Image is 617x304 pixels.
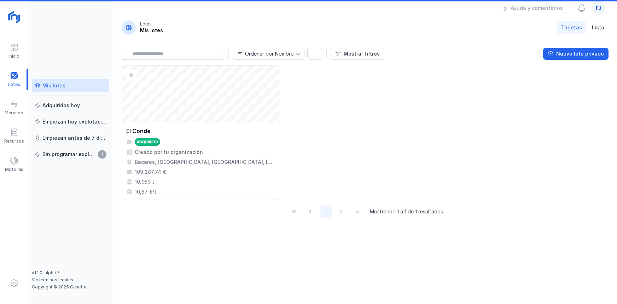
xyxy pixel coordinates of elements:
[344,50,380,57] div: Mostrar filtros
[331,48,384,60] button: Mostrar filtros
[4,138,24,144] div: Recursos
[42,118,106,125] div: Empiezan hoy explotación
[98,150,106,159] span: 1
[42,102,80,109] div: Adquiridos hoy
[135,149,203,156] div: Creado por tu organización
[32,270,109,276] div: v1.1.0-alpha.7
[561,24,582,31] span: Tarjetas
[140,21,152,27] div: Lotes
[135,178,154,185] div: 10.050 t
[592,24,604,31] span: Lista
[8,53,19,59] div: Inicio
[370,208,443,215] span: Mostrando 1 a 1 de 1 resultados
[137,139,158,144] div: Adquirido
[245,51,293,56] div: Ordenar por Nombre
[497,2,567,14] button: Ayuda y comentarios
[5,8,23,26] img: logoRight.svg
[122,65,280,200] a: El CondeAdquiridoCreado por tu organizaciónBacares, [GEOGRAPHIC_DATA], [GEOGRAPHIC_DATA], [GEOGRA...
[596,5,601,12] span: fj
[32,284,109,290] div: Copyright © 2025 Cesefor
[557,21,586,34] a: Tarjetas
[135,159,275,166] div: Bacares, [GEOGRAPHIC_DATA], [GEOGRAPHIC_DATA], [GEOGRAPHIC_DATA]
[32,99,109,112] a: Adquiridos hoy
[140,27,163,34] div: Mis lotes
[543,48,609,60] button: Nuevo lote privado
[5,110,23,116] div: Mercado
[320,206,332,218] button: Page 1
[42,82,65,89] div: Mis lotes
[32,148,109,161] a: Sin programar explotación1
[511,5,563,12] div: Ayuda y comentarios
[32,79,109,92] a: Mis lotes
[32,277,73,282] a: Ver términos legales
[126,127,151,135] div: El Conde
[135,188,156,195] div: 10,87 €/t
[42,134,106,142] div: Empiezan antes de 7 días
[556,50,604,57] div: Nuevo lote privado
[32,132,109,144] a: Empiezan antes de 7 días
[588,21,609,34] a: Lista
[233,48,296,59] span: Nombre
[135,168,166,176] div: 109.287,74 €
[5,167,23,172] div: Motores
[42,151,96,158] div: Sin programar explotación
[32,115,109,128] a: Empiezan hoy explotación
